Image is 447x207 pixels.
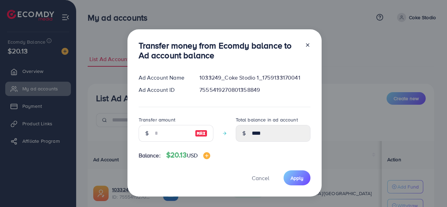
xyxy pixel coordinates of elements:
[139,40,299,61] h3: Transfer money from Ecomdy balance to Ad account balance
[139,116,175,123] label: Transfer amount
[187,151,198,159] span: USD
[194,86,316,94] div: 7555419270801358849
[243,170,278,185] button: Cancel
[284,170,310,185] button: Apply
[139,151,161,160] span: Balance:
[195,129,207,138] img: image
[133,86,194,94] div: Ad Account ID
[252,174,269,182] span: Cancel
[166,151,210,160] h4: $20.13
[194,74,316,82] div: 1033249_Coke Stodio 1_1759133170041
[133,74,194,82] div: Ad Account Name
[291,175,303,182] span: Apply
[236,116,298,123] label: Total balance in ad account
[203,152,210,159] img: image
